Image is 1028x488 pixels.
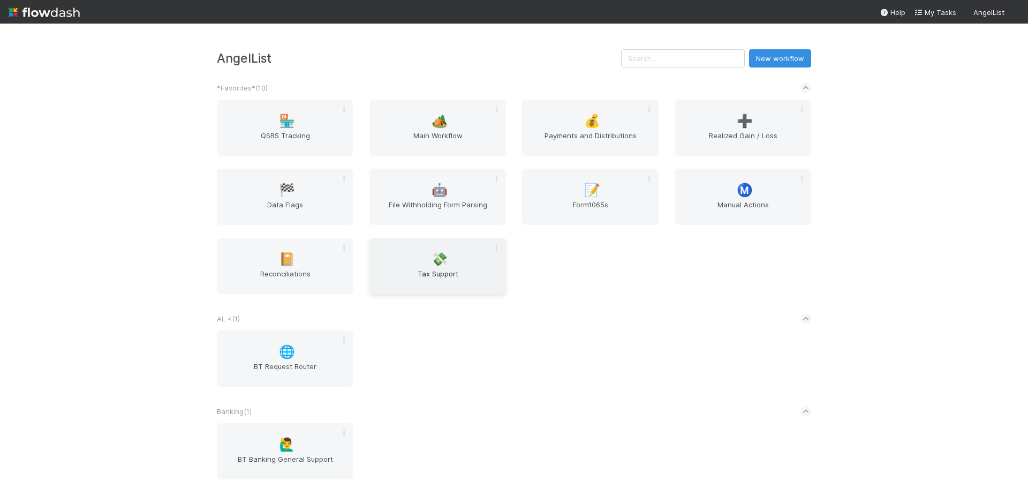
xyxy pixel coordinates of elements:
[737,114,753,128] span: ➕
[217,100,353,156] a: 🏪QSBS Tracking
[217,169,353,225] a: 🏁Data Flags
[369,100,506,156] a: 🏕️Main Workflow
[221,361,349,382] span: BT Request Router
[217,331,353,387] a: 🌐BT Request Router
[1009,7,1019,18] img: avatar_cfa6ccaa-c7d9-46b3-b608-2ec56ecf97ad.png
[221,268,349,290] span: Reconciliations
[737,183,753,197] span: Ⓜ️
[432,252,448,266] span: 💸
[217,51,621,65] h3: AngelList
[749,49,811,67] button: New workflow
[221,454,349,475] span: BT Banking General Support
[279,438,295,452] span: 🙋‍♂️
[221,130,349,152] span: QSBS Tracking
[584,114,600,128] span: 💰
[675,100,811,156] a: ➕Realized Gain / Loss
[675,169,811,225] a: Ⓜ️Manual Actions
[374,130,502,152] span: Main Workflow
[880,7,905,18] div: Help
[279,252,295,266] span: 📔
[432,114,448,128] span: 🏕️
[522,169,659,225] a: 📝Form1065s
[217,423,353,479] a: 🙋‍♂️BT Banking General Support
[217,84,268,92] span: *Favorites* ( 10 )
[584,183,600,197] span: 📝
[217,314,240,323] span: AL < ( 1 )
[973,8,1004,17] span: AngelList
[432,183,448,197] span: 🤖
[217,238,353,294] a: 📔Reconciliations
[526,199,654,221] span: Form1065s
[522,100,659,156] a: 💰Payments and Distributions
[526,130,654,152] span: Payments and Distributions
[221,199,349,221] span: Data Flags
[279,114,295,128] span: 🏪
[279,183,295,197] span: 🏁
[679,130,807,152] span: Realized Gain / Loss
[914,8,956,17] span: My Tasks
[369,238,506,294] a: 💸Tax Support
[217,407,252,416] span: Banking ( 1 )
[679,199,807,221] span: Manual Actions
[374,268,502,290] span: Tax Support
[621,49,745,67] input: Search...
[374,199,502,221] span: File Withholding Form Parsing
[369,169,506,225] a: 🤖File Withholding Form Parsing
[9,3,80,21] img: logo-inverted-e16ddd16eac7371096b0.svg
[279,345,295,359] span: 🌐
[914,7,956,18] a: My Tasks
